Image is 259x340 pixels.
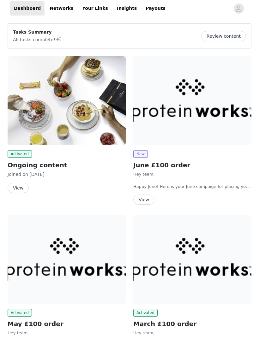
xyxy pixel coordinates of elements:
[13,35,62,43] p: All tasks complete!
[8,56,126,145] img: Protein Works
[133,215,251,304] img: Protein Works
[236,3,242,14] div: avatar
[46,1,77,16] a: Networks
[133,160,251,170] h2: June £100 order
[8,186,29,190] a: View
[133,195,154,205] button: View
[10,1,45,16] a: Dashboard
[133,330,251,336] p: Hey team,
[133,171,251,177] p: Hey team,
[133,56,251,145] img: Protein Works
[8,309,32,317] span: Activated
[133,309,158,317] span: Activated
[8,183,29,193] button: View
[8,330,126,336] p: Hey team,
[201,31,246,41] button: Review content
[8,160,126,170] h2: Ongoing content
[13,29,62,35] p: Tasks Summary
[8,150,32,158] span: Activated
[29,172,44,177] span: [DATE]
[142,1,169,16] a: Payouts
[8,319,126,329] h2: May £100 order
[133,150,148,158] span: New
[133,319,251,329] h2: March £100 order
[8,172,28,177] span: Joined on
[133,183,251,190] p: Happy June! Here is your June campaign for placing your orders this month. This is where we will ...
[133,197,154,202] a: View
[8,215,126,304] img: Protein Works
[113,1,141,16] a: Insights
[78,1,112,16] a: Your Links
